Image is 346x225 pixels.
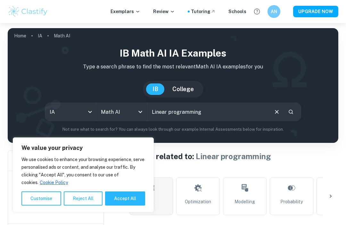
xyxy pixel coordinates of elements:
[21,191,61,206] button: Customise
[147,103,268,121] input: E.g. voronoi diagrams, IBD candidates spread, music...
[268,5,280,18] button: AN
[280,198,303,205] span: Probability
[251,6,262,17] button: Help and Feedback
[136,107,145,116] button: Open
[54,32,70,39] p: Math AI
[38,31,42,40] a: IA
[285,106,296,117] button: Search
[235,198,255,205] span: Modelling
[166,83,200,95] button: College
[45,103,96,121] div: IA
[39,180,68,185] a: Cookie Policy
[111,8,140,15] p: Exemplars
[21,144,145,152] p: We value your privacy
[14,31,26,40] a: Home
[8,5,48,18] img: Clastify logo
[153,8,175,15] p: Review
[13,137,154,212] div: We value your privacy
[270,8,278,15] h6: AN
[21,156,145,186] p: We use cookies to enhance your browsing experience, serve personalised ads or content, and analys...
[114,151,338,162] h1: Math AI IAs related to:
[191,8,216,15] a: Tutoring
[228,8,246,15] a: Schools
[271,106,283,118] button: Clear
[146,83,165,95] button: IB
[185,198,211,205] span: Optimization
[196,152,271,161] span: Linear programming
[13,46,333,60] h1: IB Math AI IA examples
[64,191,103,206] button: Reject All
[105,191,145,206] button: Accept All
[8,28,338,143] img: profile cover
[293,6,338,17] button: UPGRADE NOW
[13,126,333,133] p: Not sure what to search for? You can always look through our example Internal Assessments below f...
[114,167,338,175] h6: Topic
[13,63,333,71] p: Type a search phrase to find the most relevant Math AI IA examples for you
